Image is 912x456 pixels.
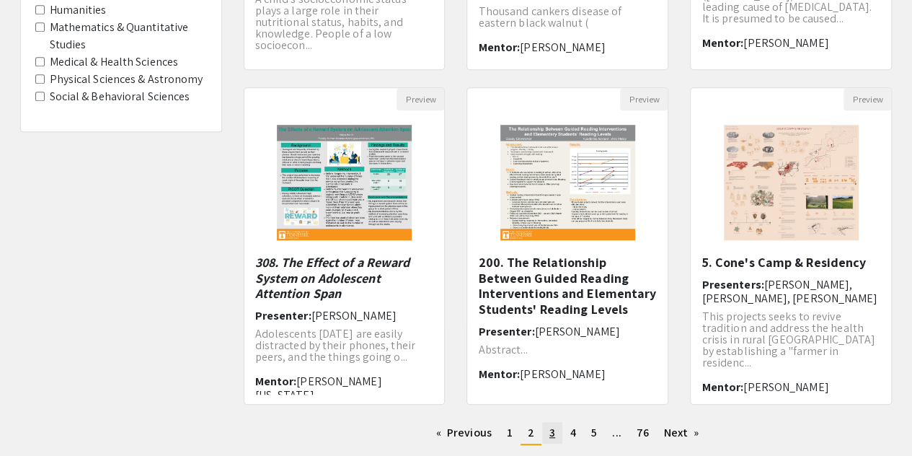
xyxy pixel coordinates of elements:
label: Medical & Health Sciences [50,53,179,71]
span: ... [612,425,621,440]
span: [PERSON_NAME] [311,308,397,323]
ul: Pagination [244,422,893,445]
img: <p><span style="color: rgb(0, 0, 0);">200. The Relationship Between Guided Reading Interventions ... [486,110,650,255]
span: Mentor: [478,367,520,382]
p: This projects seeks to revive tradition and address the health crisis in rural [GEOGRAPHIC_DATA] ... [701,311,880,369]
span: 4 [570,425,576,440]
div: Open Presentation <p class="ql-align-center"><em>308. The Effect of a Reward System on Adolescent... [244,87,446,405]
label: Social & Behavioral Sciences [50,88,190,105]
span: Mentor: [478,40,520,55]
a: Previous page [429,422,499,444]
h5: 200. The Relationship Between Guided Reading Interventions and Elementary Students' Reading Levels [478,255,657,317]
span: [PERSON_NAME][US_STATE] [255,374,382,403]
span: [PERSON_NAME] [743,380,828,395]
span: Adolescents [DATE] are easily distracted by their phones, their peers, and the things going o... [255,326,415,364]
div: Open Presentation <p>5. Cone's Camp &amp; Residency</p> [690,87,892,405]
span: Mentor: [701,380,743,395]
h6: Presenters: [701,278,880,305]
a: Next page [657,422,707,444]
span: 3 [549,425,555,440]
p: Abstract... [478,344,657,356]
span: [PERSON_NAME] [743,35,828,51]
label: Mathematics & Quantitative Studies [50,19,207,53]
button: Preview [844,88,891,110]
span: Mentor: [701,35,743,51]
span: 2 [528,425,534,440]
span: [PERSON_NAME], [PERSON_NAME], [PERSON_NAME] [701,277,877,306]
img: <p class="ql-align-center"><em>308. The Effect of a Reward System on Adolescent Attention Span</e... [262,110,426,255]
span: [PERSON_NAME] [534,324,619,339]
img: <p>5. Cone's Camp &amp; Residency</p> [709,110,873,255]
span: Mentor: [255,374,297,389]
button: Preview [397,88,444,110]
span: 1 [507,425,513,440]
span: 5 [591,425,597,440]
h5: 5. Cone's Camp & Residency [701,255,880,271]
em: 308. The Effect of a Reward System on Adolescent Attention Span [255,254,410,302]
span: [PERSON_NAME] [520,367,605,382]
label: Humanities [50,1,107,19]
h6: Presenter: [478,325,657,338]
label: Physical Sciences & Astronomy [50,71,203,88]
h6: Presenter: [255,309,434,323]
iframe: Chat [11,391,61,445]
span: 76 [637,425,649,440]
span: [PERSON_NAME] [520,40,605,55]
button: Preview [620,88,668,110]
span: Thousand cankers disease of eastern black walnut ( [478,4,621,30]
div: Open Presentation <p><span style="color: rgb(0, 0, 0);">200. The Relationship Between Guided Read... [466,87,668,405]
